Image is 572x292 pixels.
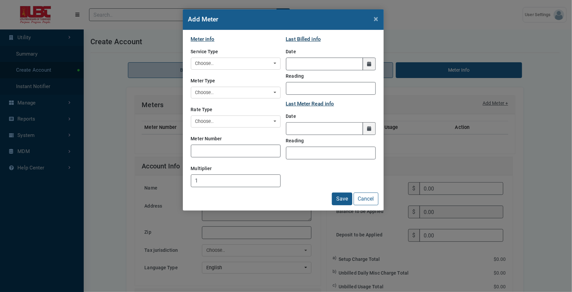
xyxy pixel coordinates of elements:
[188,15,219,24] h2: Add Meter
[286,35,376,43] legend: Last Billed info
[191,133,222,145] label: Meter Number
[191,163,212,174] label: Multiplier
[369,9,384,28] button: Close
[286,70,304,82] label: Reading
[191,58,281,70] button: Choose..
[195,89,272,96] div: Choose..
[191,116,281,128] button: Choose..
[191,87,281,99] button: Choose..
[286,135,304,147] label: Reading
[191,104,213,116] label: Rate Type
[332,193,352,205] button: Save
[191,46,218,58] label: Service Type
[191,75,215,87] label: Meter Type
[286,46,296,58] label: Date
[286,58,363,70] input: LastBilledDate
[354,193,378,205] button: Cancel
[195,118,272,125] div: Choose..
[286,111,296,122] label: Date
[374,14,378,23] span: ×
[191,35,281,43] legend: Meter info
[195,60,272,67] div: Choose..
[286,100,376,108] legend: Last Meter Read info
